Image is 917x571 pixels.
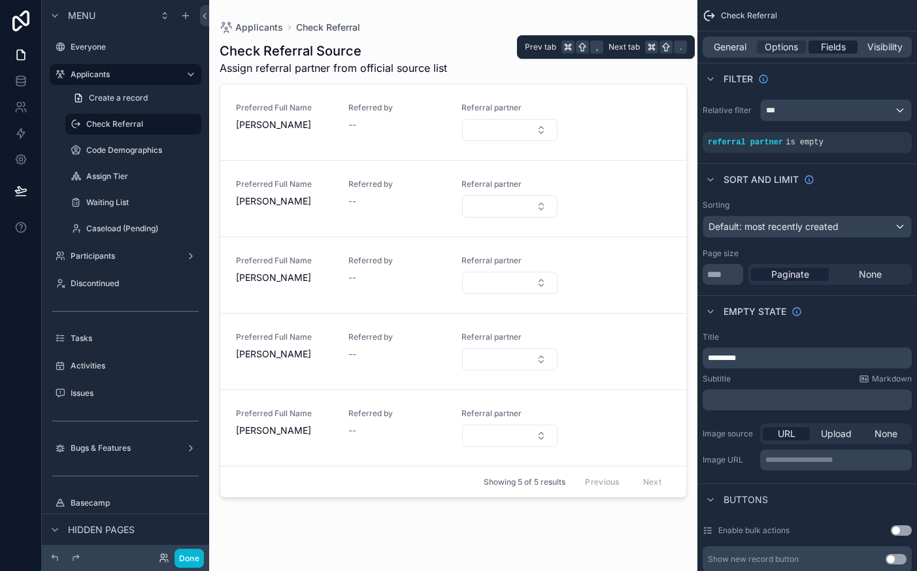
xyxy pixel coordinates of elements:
span: Prev tab [525,42,556,52]
label: Enable bulk actions [718,525,790,536]
a: Everyone [50,37,201,57]
label: Applicants [71,69,175,80]
span: None [859,268,882,281]
label: Assign Tier [86,171,199,182]
button: Done [175,549,204,568]
label: Activities [71,361,199,371]
a: Create a record [65,88,201,108]
span: Filter [724,73,753,86]
a: Waiting List [65,192,201,213]
label: Waiting List [86,197,199,208]
a: Participants [50,246,201,267]
div: scrollable content [760,449,912,470]
label: Tasks [71,333,199,344]
a: Discontinued [50,273,201,294]
label: Participants [71,251,180,261]
span: is empty [786,138,824,147]
a: Applicants [50,64,201,85]
label: Check Referral [86,119,193,129]
span: Buttons [724,493,768,506]
label: Discontinued [71,278,199,289]
a: Bugs & Features [50,438,201,459]
a: Markdown [859,374,912,384]
span: . [675,42,686,52]
span: Empty state [724,305,786,318]
label: Subtitle [703,374,731,384]
span: Showing 5 of 5 results [484,477,565,487]
span: Options [765,41,798,54]
span: Paginate [771,268,809,281]
a: Assign Tier [65,166,201,187]
span: Next tab [609,42,640,52]
a: Tasks [50,328,201,349]
div: scrollable content [703,389,912,410]
label: Bugs & Features [71,443,180,453]
label: Basecamp [71,498,199,508]
a: Code Demographics [65,140,201,161]
div: scrollable content [703,348,912,368]
label: Relative filter [703,105,755,116]
span: Menu [68,9,95,22]
a: Check Referral [65,114,201,135]
span: Create a record [89,93,148,103]
label: Image source [703,429,755,439]
label: Issues [71,388,199,399]
label: Caseload (Pending) [86,223,199,234]
span: Markdown [872,374,912,384]
span: referral partner [708,138,783,147]
span: None [875,427,897,440]
span: Default: most recently created [709,221,839,232]
label: Everyone [71,42,199,52]
span: URL [778,427,795,440]
span: Check Referral [721,10,777,21]
label: Code Demographics [86,145,199,155]
span: , [592,42,602,52]
a: Issues [50,383,201,404]
span: Sort And Limit [724,173,799,186]
span: General [714,41,746,54]
button: Default: most recently created [703,216,912,238]
span: Visibility [867,41,903,54]
span: Fields [821,41,846,54]
a: Activities [50,355,201,376]
a: Caseload (Pending) [65,218,201,239]
label: Sorting [703,200,729,210]
span: Hidden pages [68,523,135,536]
label: Page size [703,248,739,259]
span: Upload [821,427,852,440]
label: Title [703,332,719,342]
label: Image URL [703,455,755,465]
